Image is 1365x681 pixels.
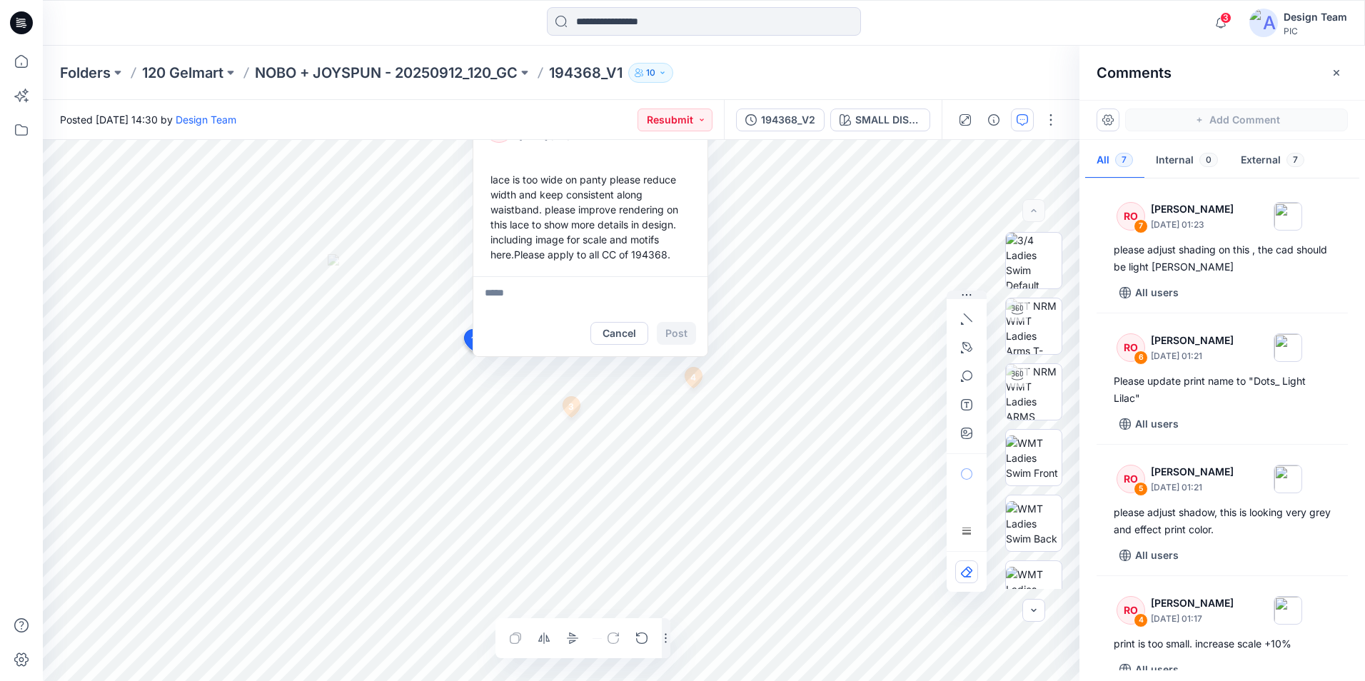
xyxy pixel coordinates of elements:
a: Design Team [176,113,236,126]
p: [PERSON_NAME] [1151,595,1234,612]
div: please adjust shading on this , the cad should be light [PERSON_NAME] [1114,241,1331,276]
div: 4 [1134,613,1148,627]
span: 0 [1199,153,1218,167]
span: 1 [471,333,475,346]
p: [DATE] 01:21 [1151,349,1234,363]
button: Add Comment [1125,109,1348,131]
p: [DATE] 01:23 [1151,218,1234,232]
p: All users [1135,661,1179,678]
button: Cancel [590,322,648,345]
div: print is too small. increase scale +10% [1114,635,1331,652]
p: [PERSON_NAME] [1151,332,1234,349]
div: Design Team [1284,9,1347,26]
span: Posted [DATE] 14:30 by [60,112,236,127]
img: 3/4 Ladies Swim Default [1006,233,1062,288]
p: [DATE] 01:21 [1151,480,1234,495]
p: [PERSON_NAME] [1151,201,1234,218]
img: WMT Ladies Swim Front [1006,435,1062,480]
div: 6 [1134,350,1148,365]
button: All users [1114,413,1184,435]
div: please adjust shadow, this is looking very grey and effect print color. [1114,504,1331,538]
a: NOBO + JOYSPUN - 20250912_120_GC [255,63,518,83]
div: PIC [1284,26,1347,36]
p: All users [1135,547,1179,564]
button: All users [1114,544,1184,567]
p: [PERSON_NAME] [1151,463,1234,480]
div: Please update print name to "Dots_ Light Lilac" [1114,373,1331,407]
button: Internal [1144,143,1229,179]
img: TT NRM WMT Ladies Arms T-POSE [1006,298,1062,354]
a: Folders [60,63,111,83]
div: RO [1117,596,1145,625]
span: 7 [1286,153,1304,167]
button: All [1085,143,1144,179]
p: All users [1135,284,1179,301]
p: 194368_V1 [549,63,623,83]
img: TT NRM WMT Ladies ARMS DOWN [1006,364,1062,420]
div: RO [1117,202,1145,231]
img: avatar [1249,9,1278,37]
h2: Comments [1097,64,1172,81]
p: [DATE] 01:17 [1151,612,1234,626]
img: WMT Ladies Swim Left [1006,567,1062,612]
div: 5 [1134,482,1148,496]
button: SMALL DISTY [830,109,930,131]
div: 7 [1134,219,1148,233]
span: 3 [1220,12,1231,24]
span: 7 [1115,153,1133,167]
div: lace is too wide on panty please reduce width and keep consistent along waistband. please improve... [485,166,696,268]
div: RO [1117,333,1145,362]
a: 120 Gelmart [142,63,223,83]
button: All users [1114,658,1184,681]
p: 10 [646,65,655,81]
div: SMALL DISTY [855,112,921,128]
img: WMT Ladies Swim Back [1006,501,1062,546]
button: All users [1114,281,1184,304]
button: Details [982,109,1005,131]
button: 10 [628,63,673,83]
p: All users [1135,415,1179,433]
button: External [1229,143,1316,179]
div: 194368_V2 [761,112,815,128]
div: RO [1117,465,1145,493]
button: 194368_V2 [736,109,825,131]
